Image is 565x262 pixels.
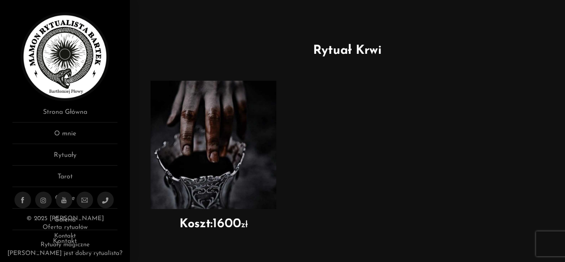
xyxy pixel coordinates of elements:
[12,172,117,187] a: Tarot
[21,12,109,101] img: Rytualista Bartek
[142,41,553,60] h1: Rytuał Krwi
[41,242,90,248] a: Rytuały magiczne
[151,217,276,231] h2: 1600
[180,218,213,230] strong: Koszt:
[12,107,117,123] a: Strona Główna
[241,221,248,229] span: zł
[12,129,117,144] a: O mnie
[7,250,122,257] a: [PERSON_NAME] jest dobry rytualista?
[43,224,88,231] a: Oferta rytuałów
[54,233,76,239] a: Kontakt
[12,150,117,166] a: Rytuały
